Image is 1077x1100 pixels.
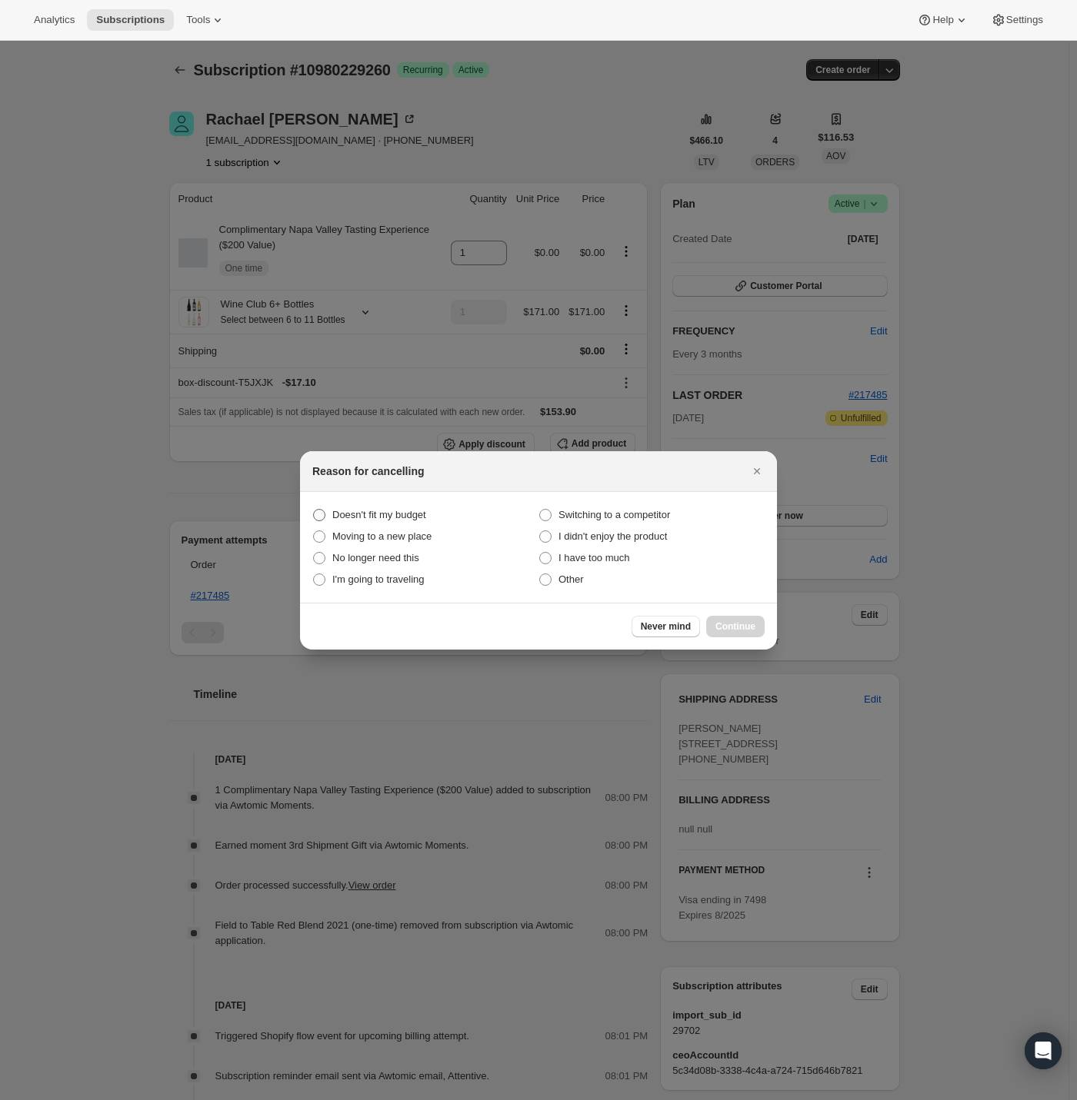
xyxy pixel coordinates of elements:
span: Moving to a new place [332,530,432,542]
button: Tools [177,9,235,31]
button: Close [746,460,768,482]
span: Analytics [34,14,75,26]
button: Never mind [632,616,700,637]
span: Help [932,14,953,26]
span: I'm going to traveling [332,573,425,585]
span: Subscriptions [96,14,165,26]
span: Never mind [641,620,691,633]
span: Settings [1006,14,1043,26]
span: No longer need this [332,552,419,563]
span: Other [559,573,584,585]
button: Subscriptions [87,9,174,31]
button: Settings [982,9,1052,31]
button: Analytics [25,9,84,31]
h2: Reason for cancelling [312,464,424,479]
span: I have too much [559,552,630,563]
span: Tools [186,14,210,26]
button: Help [908,9,978,31]
span: Switching to a competitor [559,509,670,520]
span: Doesn't fit my budget [332,509,426,520]
span: I didn't enjoy the product [559,530,667,542]
div: Open Intercom Messenger [1025,1032,1062,1069]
